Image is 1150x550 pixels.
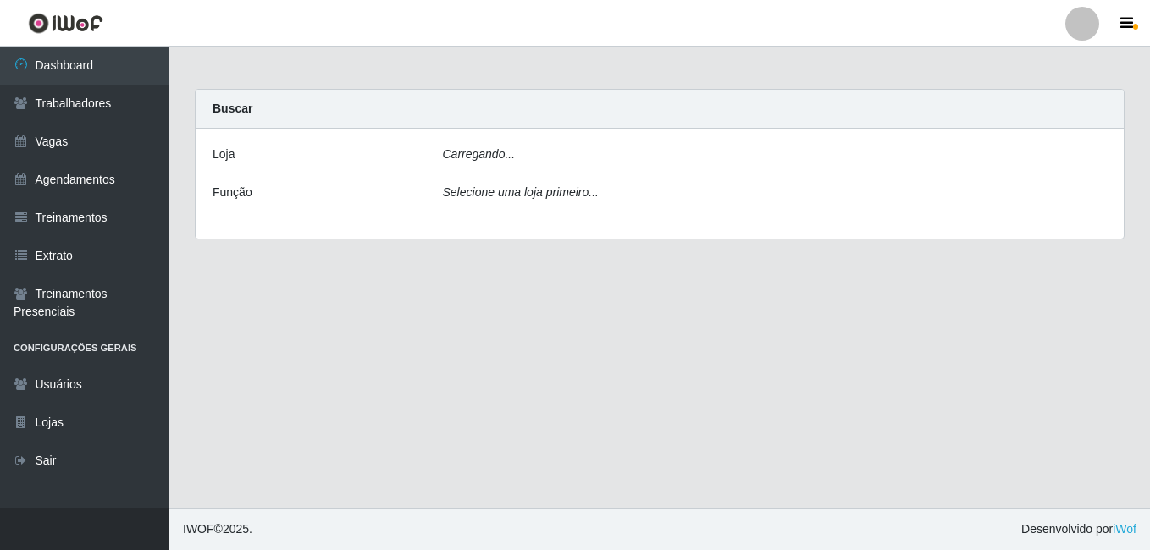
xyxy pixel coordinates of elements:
[443,147,516,161] i: Carregando...
[183,520,252,538] span: © 2025 .
[28,13,103,34] img: CoreUI Logo
[213,102,252,115] strong: Buscar
[183,522,214,536] span: IWOF
[1021,520,1136,538] span: Desenvolvido por
[443,185,599,199] i: Selecione uma loja primeiro...
[213,184,252,201] label: Função
[1113,522,1136,536] a: iWof
[213,146,235,163] label: Loja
